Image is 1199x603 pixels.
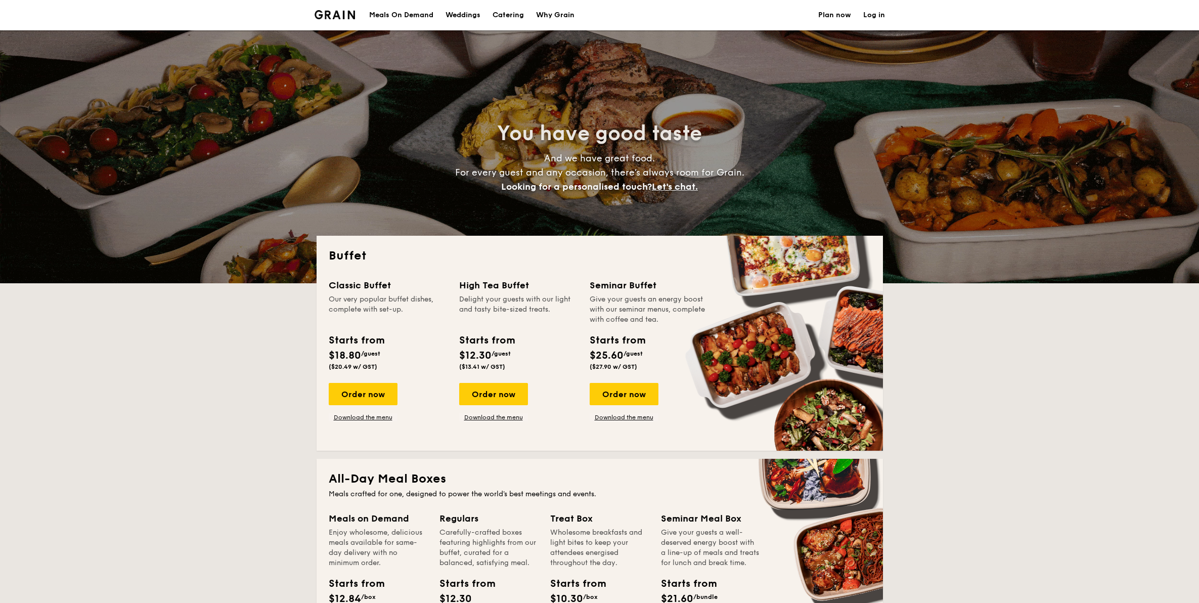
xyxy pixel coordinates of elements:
div: Our very popular buffet dishes, complete with set-up. [329,294,447,325]
span: $12.30 [459,350,492,362]
span: Looking for a personalised touch? [501,181,652,192]
h2: Buffet [329,248,871,264]
div: Meals crafted for one, designed to power the world's best meetings and events. [329,489,871,499]
div: Give your guests an energy boost with our seminar menus, complete with coffee and tea. [590,294,708,325]
span: ($27.90 w/ GST) [590,363,637,370]
div: Seminar Buffet [590,278,708,292]
span: You have good taste [497,121,702,146]
div: Meals on Demand [329,511,427,526]
div: Give your guests a well-deserved energy boost with a line-up of meals and treats for lunch and br... [661,528,760,568]
div: Seminar Meal Box [661,511,760,526]
div: Order now [590,383,658,405]
div: Order now [329,383,397,405]
span: $18.80 [329,350,361,362]
div: Starts from [439,576,485,591]
a: Download the menu [329,413,397,421]
div: Delight your guests with our light and tasty bite-sized treats. [459,294,578,325]
img: Grain [315,10,356,19]
div: Starts from [590,333,645,348]
span: /bundle [693,593,718,600]
span: /box [583,593,598,600]
h2: All-Day Meal Boxes [329,471,871,487]
div: Wholesome breakfasts and light bites to keep your attendees energised throughout the day. [550,528,649,568]
span: And we have great food. For every guest and any occasion, there’s always room for Grain. [455,153,744,192]
span: /guest [361,350,380,357]
div: Starts from [459,333,514,348]
div: High Tea Buffet [459,278,578,292]
div: Order now [459,383,528,405]
div: Starts from [661,576,706,591]
span: ($13.41 w/ GST) [459,363,505,370]
span: /guest [492,350,511,357]
a: Download the menu [459,413,528,421]
div: Starts from [550,576,596,591]
span: Let's chat. [652,181,698,192]
div: Starts from [329,576,374,591]
div: Classic Buffet [329,278,447,292]
div: Regulars [439,511,538,526]
div: Carefully-crafted boxes featuring highlights from our buffet, curated for a balanced, satisfying ... [439,528,538,568]
div: Enjoy wholesome, delicious meals available for same-day delivery with no minimum order. [329,528,427,568]
span: $25.60 [590,350,624,362]
a: Download the menu [590,413,658,421]
span: ($20.49 w/ GST) [329,363,377,370]
span: /box [361,593,376,600]
div: Starts from [329,333,384,348]
div: Treat Box [550,511,649,526]
span: /guest [624,350,643,357]
a: Logotype [315,10,356,19]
